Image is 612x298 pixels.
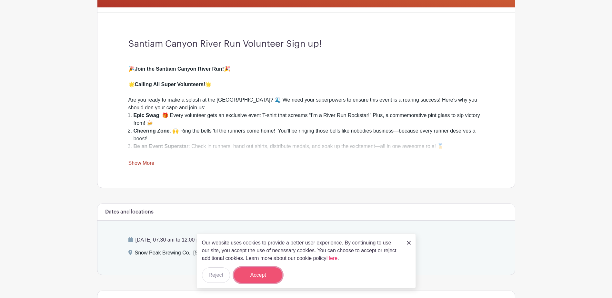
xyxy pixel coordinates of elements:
h6: Dates and locations [105,209,154,215]
div: 🌟 🌟 [128,73,484,88]
strong: Epic Swag [134,113,159,118]
div: 🎉 🎉 [128,57,484,73]
p: [DATE] 07:30 am to 12:00 pm [128,236,484,244]
h3: Santiam Canyon River Run Volunteer Sign up! [128,39,484,50]
a: Show More [128,160,155,168]
button: Reject [202,267,230,283]
strong: Join the Santiam Canyon River Run! [135,66,224,72]
a: Here [326,255,338,261]
p: Our website uses cookies to provide a better user experience. By continuing to use our site, you ... [202,239,400,262]
strong: Cheering Zone [134,128,170,134]
strong: Calling All Super Volunteers! [135,82,206,87]
strong: Be an Event Superstar [134,144,189,149]
li: : 🎁 Every volunteer gets an exclusive event T-shirt that screams “I’m a River Run Rockstar!” Plus... [134,112,484,127]
li: : Check in runners, hand out shirts, distribute medals, and soak up the excitement—all in one awe... [134,143,484,150]
div: Snow Peak Brewing Co., [STREET_ADDRESS] [135,249,245,259]
button: Accept [234,267,282,283]
div: Are you ready to make a splash at the [GEOGRAPHIC_DATA]? 🌊 We need your superpowers to ensure thi... [128,88,484,112]
li: : 🙌 Ring the bells 'til the runners come home! You’ll be ringing those bells like nobodies busine... [134,127,484,143]
img: close_button-5f87c8562297e5c2d7936805f587ecaba9071eb48480494691a3f1689db116b3.svg [407,241,411,245]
